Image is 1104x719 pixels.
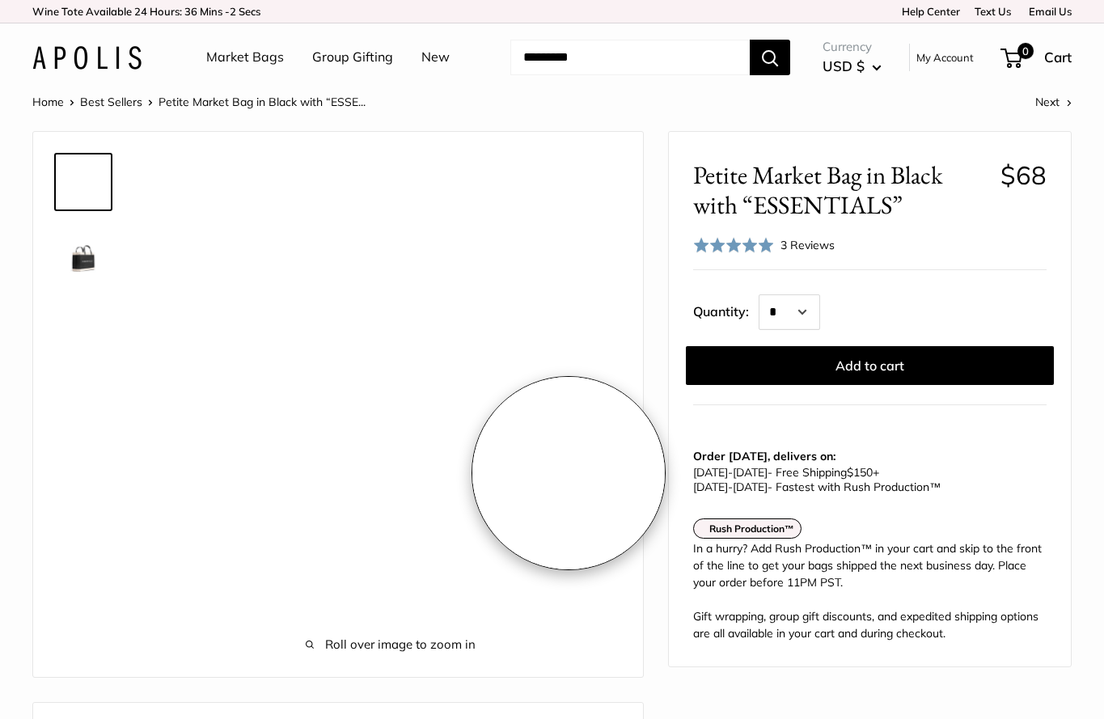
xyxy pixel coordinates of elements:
nav: Breadcrumb [32,91,366,112]
span: Mins [200,5,222,18]
a: description_12.5" wide, 9.5" high, 5.5" deep; handles: 3.5" drop [54,282,112,340]
span: Petite Market Bag in Black with “ESSENTIALS” [693,160,988,220]
strong: Order [DATE], delivers on: [693,449,835,463]
a: description_Inner pocket good for daily drivers. [54,476,112,535]
span: Secs [239,5,260,18]
a: description_Spacious inner area with room for everything. [54,541,112,599]
div: In a hurry? Add Rush Production™ in your cart and skip to the front of the line to get your bags ... [693,540,1047,642]
label: Quantity: [693,290,759,330]
span: [DATE] [733,465,768,480]
a: Petite Market Bag in Black with “ESSENTIALS” [54,218,112,276]
button: Add to cart [686,346,1054,385]
span: 3 Reviews [780,238,835,252]
a: Home [32,95,64,109]
span: Petite Market Bag in Black with “ESSE... [159,95,366,109]
a: Market Bags [206,45,284,70]
img: Apolis [32,46,142,70]
button: USD $ [823,53,882,79]
input: Search... [510,40,750,75]
a: Help Center [896,5,960,18]
a: Next [1035,95,1072,109]
span: 36 [184,5,197,18]
span: Cart [1044,49,1072,66]
span: Currency [823,36,882,58]
a: description_Seal of authenticity printed on the backside of every bag. [54,347,112,405]
span: 0 [1017,43,1034,59]
strong: Rush Production™ [709,522,794,535]
span: Roll over image to zoom in [163,633,619,656]
span: -2 [225,5,236,18]
a: description_Super soft leather handles. [54,412,112,470]
a: Email Us [1023,5,1072,18]
a: My Account [916,48,974,67]
img: Petite Market Bag in Black with “ESSENTIALS” [57,221,109,273]
span: - [728,480,733,494]
a: Best Sellers [80,95,142,109]
a: 0 Cart [1002,44,1072,70]
span: [DATE] [733,480,768,494]
span: USD $ [823,57,865,74]
span: - Fastest with Rush Production™ [693,480,941,494]
span: [DATE] [693,480,728,494]
span: $150 [847,465,873,480]
a: Text Us [975,5,1011,18]
span: $68 [1000,159,1047,191]
span: [DATE] [693,465,728,480]
p: - Free Shipping + [693,465,1038,494]
span: - [728,465,733,480]
button: Search [750,40,790,75]
a: New [421,45,450,70]
a: Petite Market Bag in Black with “ESSENTIALS” [54,153,112,211]
a: Group Gifting [312,45,393,70]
